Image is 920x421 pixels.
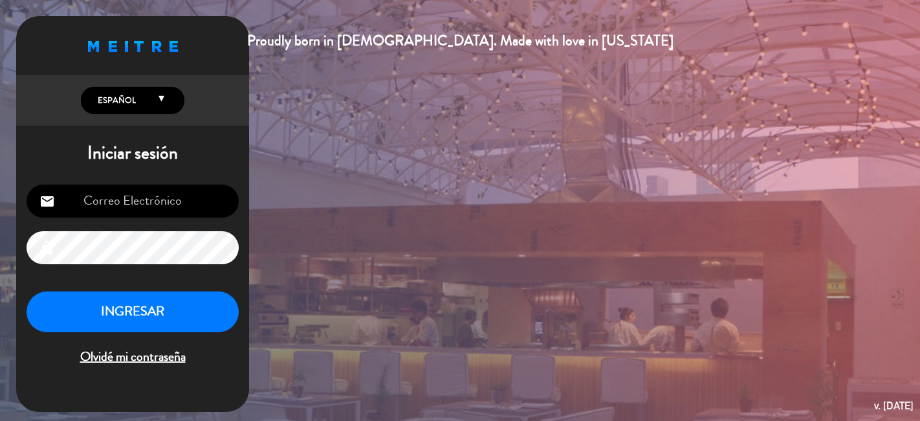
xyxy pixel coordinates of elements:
[94,94,136,107] span: Español
[874,397,914,415] div: v. [DATE]
[27,185,239,218] input: Correo Electrónico
[27,347,239,368] span: Olvidé mi contraseña
[39,240,55,256] i: lock
[27,291,239,332] button: INGRESAR
[16,142,249,165] h1: Iniciar sesión
[39,194,55,209] i: email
